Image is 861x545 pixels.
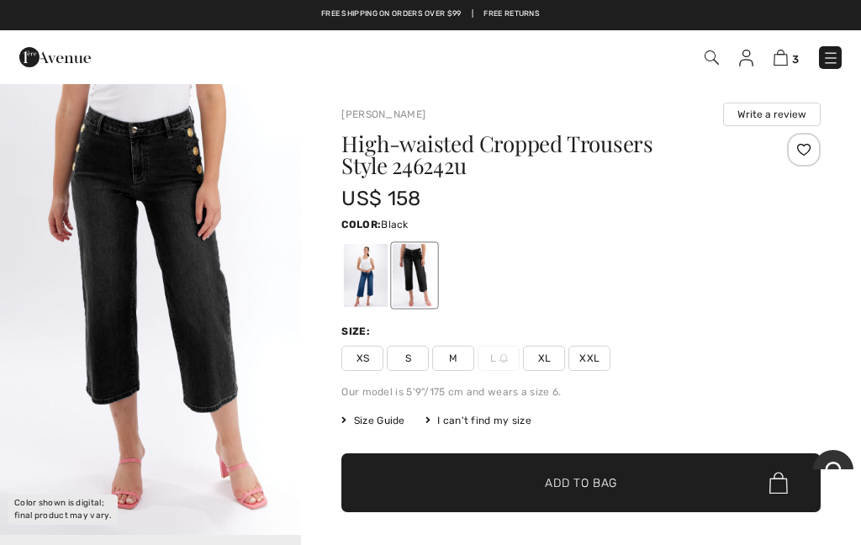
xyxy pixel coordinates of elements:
iframe: Opens a widget where you can chat to one of our agents [813,450,853,469]
h1: High-waisted Cropped Trousers Style 246242u [341,133,741,177]
div: Black [393,244,436,307]
div: Color shown is digital; final product may vary. [8,495,118,525]
img: Bag.svg [769,472,788,494]
a: 1ère Avenue [19,48,91,64]
span: XXL [568,346,610,371]
span: Black [381,219,409,230]
span: Add to Bag [545,474,617,492]
button: Write a review [723,103,821,126]
img: Menu [822,50,839,66]
span: M [432,346,474,371]
img: ring-m.svg [499,354,508,362]
a: 3 [774,47,799,67]
span: 3 [792,53,799,66]
span: XS [341,346,383,371]
img: Shopping Bag [774,50,788,66]
button: Add to Bag [341,453,821,512]
span: L [478,346,520,371]
a: Free Returns [483,8,540,20]
span: Color: [341,219,381,230]
a: [PERSON_NAME] [341,108,425,120]
img: Search [705,50,719,65]
img: 1ère Avenue [19,40,91,74]
span: | [472,8,473,20]
span: Size Guide [341,413,404,428]
span: S [387,346,429,371]
span: US$ 158 [341,187,420,210]
a: Free shipping on orders over $99 [321,8,462,20]
div: Size: [341,324,373,339]
img: My Info [739,50,753,66]
div: Blue [344,244,388,307]
div: I can't find my size [425,413,531,428]
div: Our model is 5'9"/175 cm and wears a size 6. [341,384,821,399]
span: XL [523,346,565,371]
